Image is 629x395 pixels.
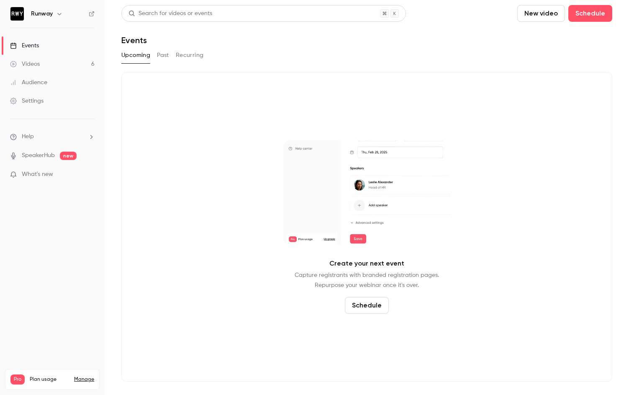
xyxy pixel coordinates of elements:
span: Help [22,132,34,141]
span: Pro [10,374,25,385]
div: Audience [10,78,47,87]
h6: Runway [31,10,53,18]
button: New video [517,5,565,22]
button: Past [157,49,169,62]
button: Schedule [345,297,389,314]
div: Settings [10,97,44,105]
button: Schedule [568,5,612,22]
p: Capture registrants with branded registration pages. Repurpose your webinar once it's over. [295,270,439,290]
a: Manage [74,376,94,383]
span: What's new [22,170,53,179]
div: Events [10,41,39,50]
div: Search for videos or events [128,9,212,18]
span: Plan usage [30,376,69,383]
h1: Events [121,35,147,45]
button: Recurring [176,49,204,62]
span: new [60,152,77,160]
p: Create your next event [329,258,404,268]
button: Upcoming [121,49,150,62]
li: help-dropdown-opener [10,132,95,141]
div: Videos [10,60,40,68]
img: Runway [10,7,24,21]
a: SpeakerHub [22,151,55,160]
